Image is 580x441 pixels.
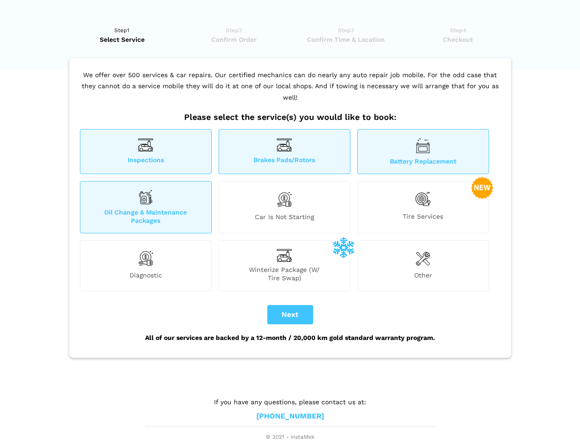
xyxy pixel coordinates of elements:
span: Confirm Time & Location [293,35,399,44]
span: Tire Services [358,212,489,225]
p: If you have any questions, please contact us at: [146,397,435,407]
div: All of our services are backed by a 12-month / 20,000 km gold standard warranty program. [78,324,503,351]
span: Select Service [69,35,175,44]
a: Step1 [69,26,175,44]
span: Winterize Package (W/ Tire Swap) [219,266,350,282]
a: [PHONE_NUMBER] [256,412,324,421]
a: Step3 [293,26,399,44]
span: © 2021 - instaMek [146,434,435,441]
button: Next [267,305,313,324]
span: Battery Replacement [358,157,489,165]
span: Inspections [80,156,211,165]
a: Step4 [405,26,511,44]
span: Car is not starting [219,213,350,225]
span: Oil Change & Maintenance Packages [80,208,211,225]
span: Checkout [405,35,511,44]
img: new-badge-2-48.png [471,177,493,199]
a: Step2 [181,26,287,44]
span: Other [358,271,489,282]
span: Diagnostic [80,271,211,282]
span: Brakes Pads/Rotors [219,156,350,165]
span: Confirm Order [181,35,287,44]
h2: Please select the service(s) you would like to book: [78,112,503,122]
img: winterize-icon_1.png [332,236,355,258]
p: We offer over 500 services & car repairs. Our certified mechanics can do nearly any auto repair j... [78,69,503,113]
